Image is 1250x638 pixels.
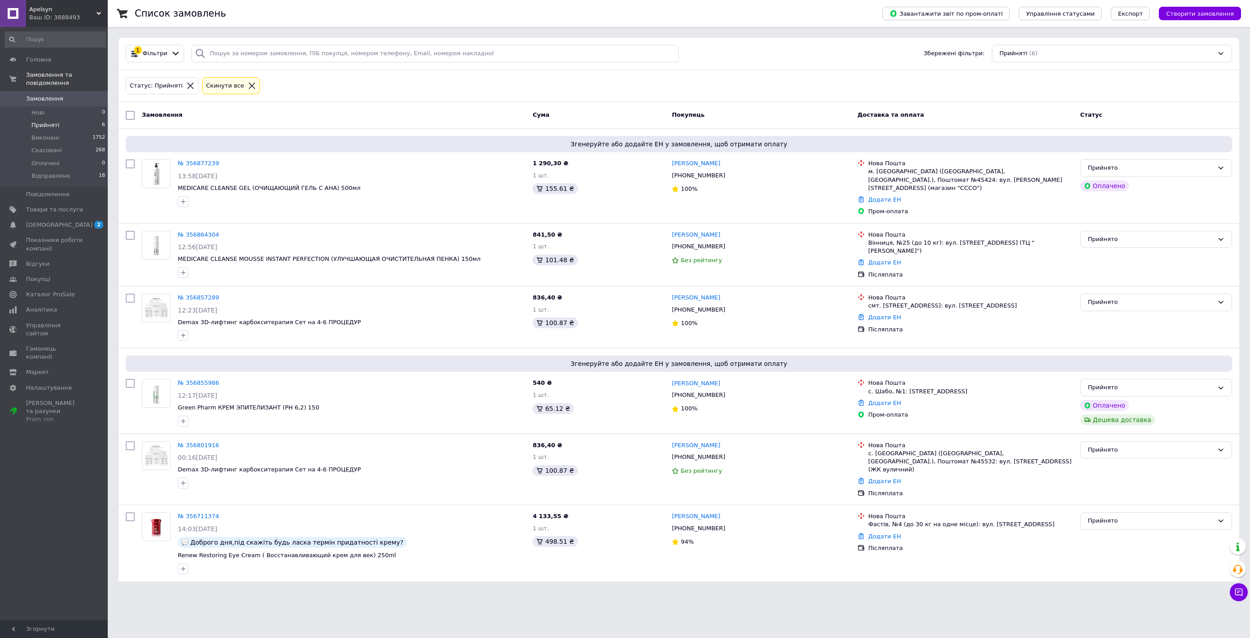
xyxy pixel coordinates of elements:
[868,544,1073,552] div: Післяплата
[26,71,108,87] span: Замовлення та повідомлення
[868,167,1073,192] div: м. [GEOGRAPHIC_DATA] ([GEOGRAPHIC_DATA], [GEOGRAPHIC_DATA].), Поштомат №45424: вул. [PERSON_NAME]...
[868,159,1073,167] div: Нова Пошта
[26,56,51,64] span: Головна
[142,231,170,259] img: Фото товару
[178,454,217,461] span: 00:16[DATE]
[178,172,217,180] span: 13:58[DATE]
[178,404,319,411] a: Green Pharm КРЕМ ЭПИТЕЛИЗАНТ (РН 6,2) 150
[142,111,182,118] span: Замовлення
[1088,298,1214,307] div: Прийнято
[670,241,727,252] div: [PHONE_NUMBER]
[102,121,105,129] span: 6
[868,411,1073,419] div: Пром-оплата
[533,536,577,547] div: 498.51 ₴
[533,317,577,328] div: 100.87 ₴
[26,190,70,198] span: Повідомлення
[533,294,562,301] span: 836,40 ₴
[533,111,549,118] span: Cума
[29,13,108,22] div: Ваш ID: 3888493
[672,379,720,388] a: [PERSON_NAME]
[868,379,1073,387] div: Нова Пошта
[681,405,697,412] span: 100%
[26,321,83,338] span: Управління сайтом
[26,236,83,252] span: Показники роботи компанії
[868,449,1073,474] div: с. [GEOGRAPHIC_DATA] ([GEOGRAPHIC_DATA], [GEOGRAPHIC_DATA].), Поштомат №45532: вул. [STREET_ADDRE...
[142,294,170,322] img: Фото товару
[868,271,1073,279] div: Післяплата
[672,512,720,521] a: [PERSON_NAME]
[31,121,59,129] span: Прийняті
[102,109,105,117] span: 0
[889,9,1003,18] span: Завантажити звіт по пром-оплаті
[178,442,219,449] a: № 356801916
[1088,235,1214,244] div: Прийнято
[181,539,189,546] img: :speech_balloon:
[670,389,727,401] div: [PHONE_NUMBER]
[1080,414,1155,425] div: Дешева доставка
[142,441,171,470] a: Фото товару
[533,160,568,167] span: 1 290,30 ₴
[1150,10,1241,17] a: Створити замовлення
[178,466,361,473] a: Demax 3D-лифтинг карбокситерапия Сет на 4-6 ПРОЦЕДУР
[94,221,103,229] span: 2
[1088,516,1214,526] div: Прийнято
[178,243,217,251] span: 12:56[DATE]
[533,453,549,460] span: 1 шт.
[670,451,727,463] div: [PHONE_NUMBER]
[670,170,727,181] div: [PHONE_NUMBER]
[26,368,49,376] span: Маркет
[96,146,105,154] span: 268
[4,31,106,48] input: Пошук
[1019,7,1102,20] button: Управління статусами
[129,359,1228,368] span: Згенеруйте або додайте ЕН у замовлення, щоб отримати оплату
[142,512,171,541] a: Фото товару
[142,513,170,541] img: Фото товару
[670,304,727,316] div: [PHONE_NUMBER]
[178,307,217,314] span: 12:23[DATE]
[143,49,167,58] span: Фільтри
[868,326,1073,334] div: Післяплата
[31,146,62,154] span: Скасовані
[1080,111,1103,118] span: Статус
[533,243,549,250] span: 1 шт.
[924,49,985,58] span: Збережені фільтри:
[868,231,1073,239] div: Нова Пошта
[92,134,105,142] span: 1752
[1166,10,1234,17] span: Створити замовлення
[142,294,171,322] a: Фото товару
[142,379,171,408] a: Фото товару
[1026,10,1095,17] span: Управління статусами
[26,399,83,424] span: [PERSON_NAME] та рахунки
[533,525,549,532] span: 1 шт.
[868,489,1073,497] div: Післяплата
[1080,400,1129,411] div: Оплачено
[142,160,170,188] img: Фото товару
[129,140,1228,149] span: Згенеруйте або додайте ЕН у замовлення, щоб отримати оплату
[672,111,704,118] span: Покупець
[868,302,1073,310] div: смт. [STREET_ADDRESS]: вул. [STREET_ADDRESS]
[533,255,577,265] div: 101.48 ₴
[868,294,1073,302] div: Нова Пошта
[142,442,170,470] img: Фото товару
[868,441,1073,449] div: Нова Пошта
[178,319,361,326] a: Demax 3D-лифтинг карбокситерапия Сет на 4-6 ПРОЦЕДУР
[190,539,403,546] span: Доброго дня,під скажіть будь ласка термін придатності крему?
[1029,50,1037,57] span: (6)
[681,467,722,474] span: Без рейтингу
[29,5,97,13] span: Apelsyn
[1088,445,1214,455] div: Прийнято
[178,160,219,167] a: № 356877239
[178,231,219,238] a: № 356864304
[681,320,697,326] span: 100%
[26,221,92,229] span: [DEMOGRAPHIC_DATA]
[178,255,480,262] a: MEDICARE CLEANSE MOUSSE INSTANT PERFECTION (УЛУЧШАЮЩАЯ ОЧИСТИТЕЛЬНАЯ ПЕНКА) 150мл
[868,259,901,266] a: Додати ЕН
[142,159,171,188] a: Фото товару
[681,257,722,264] span: Без рейтингу
[882,7,1010,20] button: Завантажити звіт по пром-оплаті
[204,81,246,91] div: Cкинути все
[178,294,219,301] a: № 356857289
[31,109,44,117] span: Нові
